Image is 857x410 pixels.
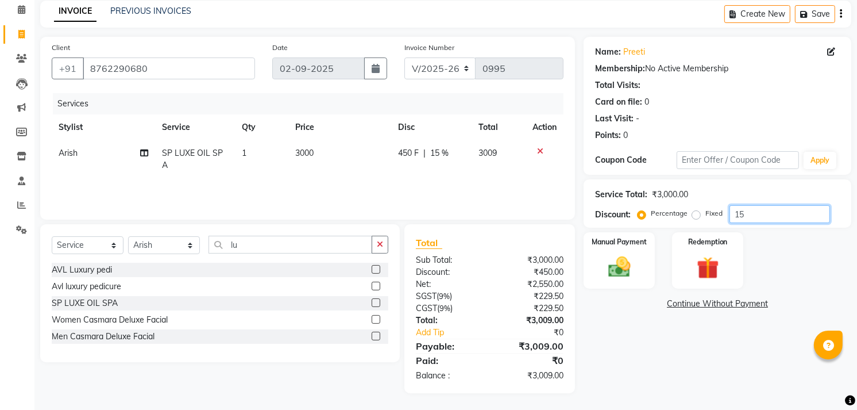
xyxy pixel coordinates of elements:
div: Coupon Code [595,154,677,166]
div: AVL Luxury pedi [52,264,112,276]
a: INVOICE [54,1,96,22]
div: Avl luxury pedicure [52,281,121,293]
div: Discount: [595,209,631,221]
div: Discount: [407,266,490,278]
div: ₹229.50 [490,290,573,302]
label: Invoice Number [404,43,454,53]
th: Qty [235,114,288,140]
input: Search or Scan [209,236,372,254]
th: Disc [391,114,472,140]
span: | [423,147,426,159]
img: _cash.svg [601,254,638,280]
span: 3009 [478,148,497,158]
div: Card on file: [595,96,642,108]
div: 0 [644,96,649,108]
div: 0 [623,129,628,141]
th: Total [472,114,526,140]
a: Add Tip [407,327,504,339]
input: Enter Offer / Coupon Code [677,151,799,169]
a: Continue Without Payment [586,298,849,310]
label: Redemption [688,237,728,247]
div: Payable: [407,339,490,353]
div: Total Visits: [595,79,640,91]
div: ₹0 [504,327,573,339]
span: 9% [439,292,450,301]
div: Points: [595,129,621,141]
span: 450 F [398,147,419,159]
div: ₹0 [490,354,573,367]
div: Name: [595,46,621,58]
div: ₹3,009.00 [490,315,573,327]
span: 15 % [430,147,449,159]
button: Apply [804,152,836,169]
div: ₹3,000.00 [652,189,688,201]
span: SGST [416,291,437,301]
span: Total [416,237,442,249]
label: Client [52,43,70,53]
label: Percentage [651,208,688,219]
button: Save [795,5,835,23]
span: 9% [439,304,450,313]
img: _gift.svg [690,254,726,282]
a: PREVIOUS INVOICES [110,6,191,16]
div: Net: [407,278,490,290]
div: ₹3,000.00 [490,254,573,266]
a: Preeti [623,46,645,58]
span: Arish [59,148,78,158]
span: SP LUXE OIL SPA [163,148,223,170]
div: Membership: [595,63,645,75]
div: - [636,113,639,125]
th: Service [156,114,236,140]
label: Date [272,43,288,53]
span: 3000 [295,148,314,158]
div: ( ) [407,290,490,302]
span: CGST [416,303,437,313]
div: Last Visit: [595,113,634,125]
div: Paid: [407,354,490,367]
span: 1 [242,148,246,158]
div: ₹2,550.00 [490,278,573,290]
th: Stylist [52,114,156,140]
label: Manual Payment [592,237,647,247]
div: Sub Total: [407,254,490,266]
input: Search by Name/Mobile/Email/Code [83,58,255,79]
div: ₹450.00 [490,266,573,278]
div: ₹3,009.00 [490,339,573,353]
div: Services [53,93,572,114]
div: ( ) [407,302,490,315]
div: No Active Membership [595,63,840,75]
th: Action [526,114,563,140]
div: SP LUXE OIL SPA [52,297,118,309]
div: Women Casmara Deluxe Facial [52,314,168,326]
button: Create New [724,5,790,23]
div: ₹3,009.00 [490,370,573,382]
button: +91 [52,58,84,79]
div: Total: [407,315,490,327]
div: ₹229.50 [490,302,573,315]
th: Price [288,114,391,140]
label: Fixed [705,208,723,219]
div: Men Casmara Deluxe Facial [52,331,155,343]
div: Balance : [407,370,490,382]
div: Service Total: [595,189,647,201]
